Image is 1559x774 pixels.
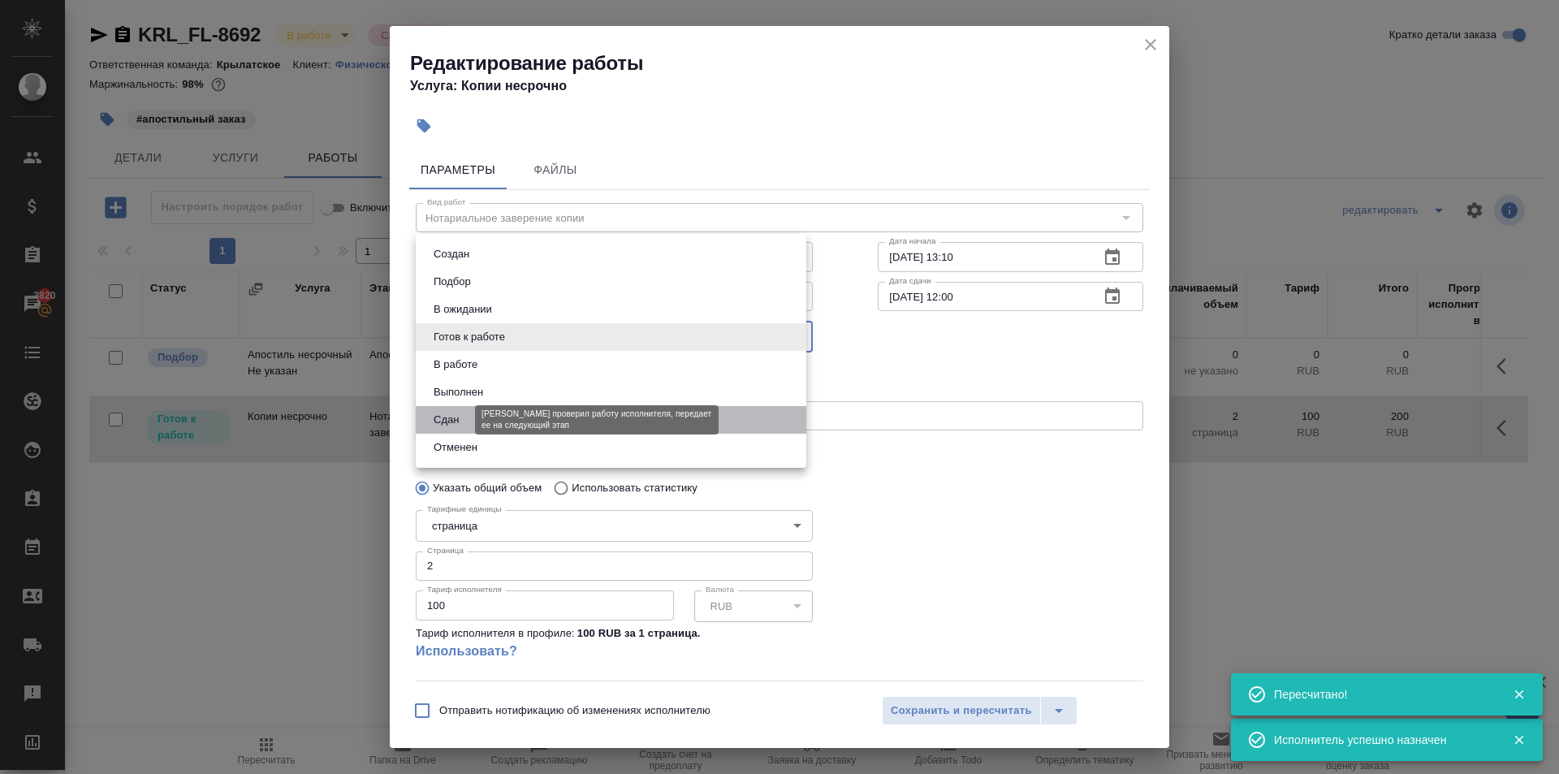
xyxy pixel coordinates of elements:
button: Подбор [429,273,476,291]
button: В работе [429,356,482,374]
button: Выполнен [429,383,488,401]
div: Исполнитель успешно назначен [1274,732,1488,748]
button: Готов к работе [429,328,510,346]
button: Закрыть [1502,687,1535,702]
button: В ожидании [429,301,497,318]
button: Создан [429,245,474,263]
button: Сдан [429,411,464,429]
div: Пересчитано! [1274,686,1488,703]
button: Закрыть [1502,733,1535,747]
button: Отменен [429,439,482,456]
